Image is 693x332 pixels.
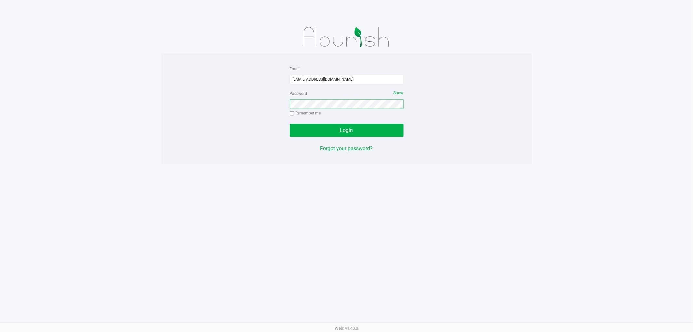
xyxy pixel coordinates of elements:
[394,91,404,95] span: Show
[290,124,404,137] button: Login
[290,66,300,72] label: Email
[320,145,373,153] button: Forgot your password?
[335,326,358,331] span: Web: v1.40.0
[290,111,294,116] input: Remember me
[340,127,353,133] span: Login
[290,110,321,116] label: Remember me
[290,91,307,97] label: Password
